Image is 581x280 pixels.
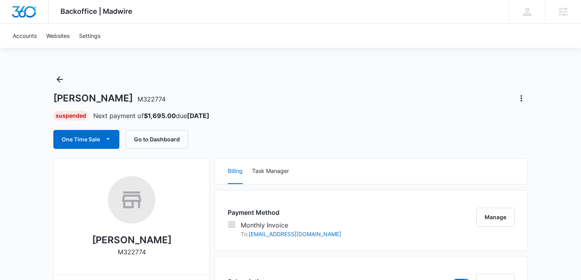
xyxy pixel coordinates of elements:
[138,95,166,103] span: M322774
[92,233,172,247] h2: [PERSON_NAME]
[476,208,515,227] button: Manage
[93,111,209,120] p: Next payment of due
[41,24,74,48] a: Websites
[228,159,243,184] button: Billing
[515,92,528,105] button: Actions
[53,92,166,104] h1: [PERSON_NAME]
[53,73,66,86] button: Back
[118,247,146,257] p: M322774
[228,208,341,217] h3: Payment Method
[249,231,341,237] a: [EMAIL_ADDRESS][DOMAIN_NAME]
[8,24,41,48] a: Accounts
[53,130,119,149] button: One Time Sale
[126,130,188,149] button: Go to Dashboard
[241,230,341,238] p: To:
[144,112,176,120] strong: $1,695.00
[60,7,132,15] span: Backoffice | Madwire
[187,112,209,120] strong: [DATE]
[241,220,341,230] p: Monthly Invoice
[252,159,289,184] button: Task Manager
[53,111,89,120] div: Suspended
[74,24,105,48] a: Settings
